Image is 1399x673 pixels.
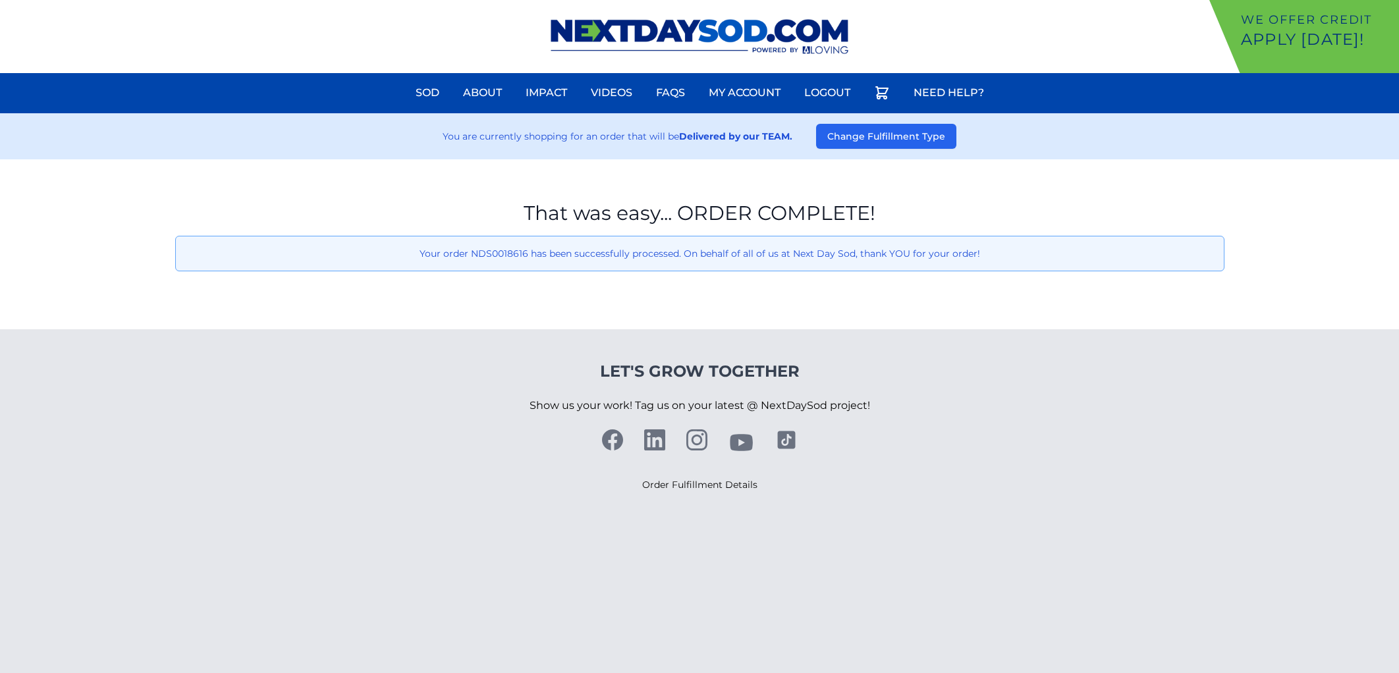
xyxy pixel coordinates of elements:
a: My Account [701,77,788,109]
h4: Let's Grow Together [530,361,870,382]
a: Videos [583,77,640,109]
a: Logout [796,77,858,109]
p: Your order NDS0018616 has been successfully processed. On behalf of all of us at Next Day Sod, th... [186,247,1213,260]
a: Order Fulfillment Details [642,479,757,491]
strong: Delivered by our TEAM. [679,130,792,142]
button: Change Fulfillment Type [816,124,956,149]
a: FAQs [648,77,693,109]
p: Apply [DATE]! [1241,29,1394,50]
a: Need Help? [906,77,992,109]
p: Show us your work! Tag us on your latest @ NextDaySod project! [530,382,870,429]
h1: That was easy... ORDER COMPLETE! [175,202,1224,225]
a: About [455,77,510,109]
p: We offer Credit [1241,11,1394,29]
a: Impact [518,77,575,109]
a: Sod [408,77,447,109]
